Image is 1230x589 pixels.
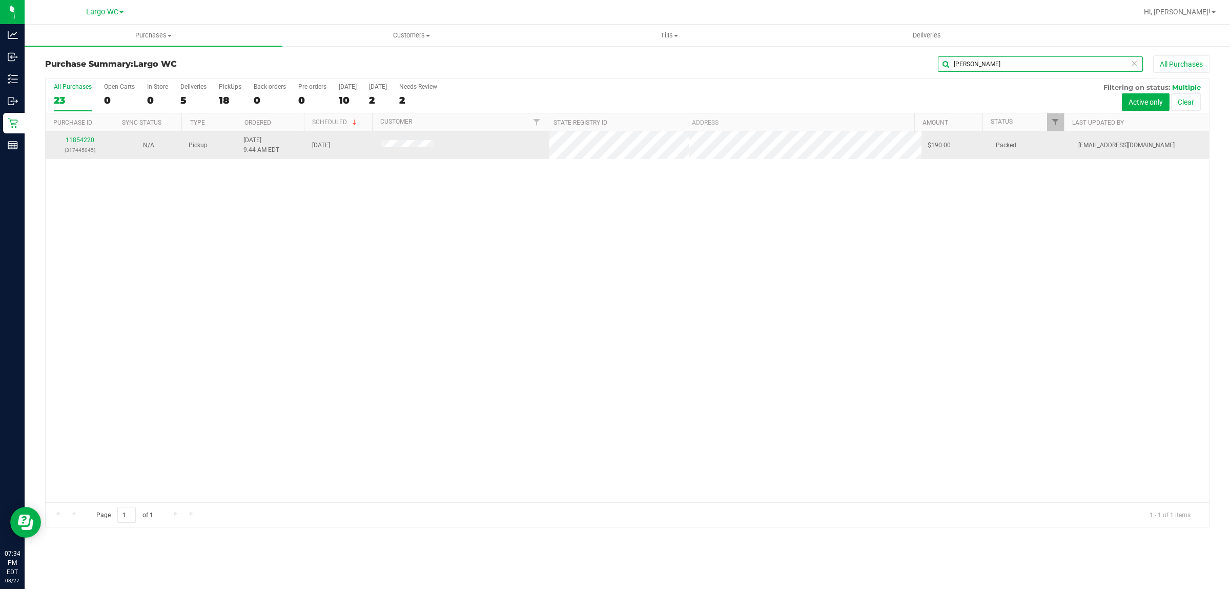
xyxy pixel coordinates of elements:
div: 5 [180,94,207,106]
div: Open Carts [104,83,135,90]
div: 23 [54,94,92,106]
a: Amount [922,119,948,126]
p: 07:34 PM EDT [5,549,20,577]
inline-svg: Inbound [8,52,18,62]
a: Purchase ID [53,119,92,126]
div: PickUps [219,83,241,90]
div: 2 [369,94,387,106]
p: (317445045) [52,145,108,155]
button: Clear [1171,93,1201,111]
a: Status [991,118,1013,125]
inline-svg: Outbound [8,96,18,106]
a: State Registry ID [553,119,607,126]
div: 0 [147,94,168,106]
div: 18 [219,94,241,106]
div: 0 [298,94,326,106]
a: Customer [380,118,412,125]
a: 11854220 [66,136,94,144]
div: In Store [147,83,168,90]
div: Deliveries [180,83,207,90]
span: 1 - 1 of 1 items [1141,507,1199,522]
div: [DATE] [369,83,387,90]
span: [DATE] 9:44 AM EDT [243,135,279,155]
span: [DATE] [312,141,330,150]
div: Needs Review [399,83,437,90]
span: Packed [996,141,1016,150]
div: All Purchases [54,83,92,90]
div: Back-orders [254,83,286,90]
span: Hi, [PERSON_NAME]! [1144,8,1211,16]
a: Deliveries [798,25,1056,46]
div: 10 [339,94,357,106]
span: Clear [1131,56,1138,70]
div: [DATE] [339,83,357,90]
span: [EMAIL_ADDRESS][DOMAIN_NAME] [1078,141,1175,150]
iframe: Resource center [10,507,41,538]
a: Sync Status [122,119,161,126]
span: Tills [541,31,797,40]
input: 1 [117,507,136,523]
span: Largo WC [86,8,118,16]
button: Active only [1122,93,1170,111]
inline-svg: Reports [8,140,18,150]
h3: Purchase Summary: [45,60,433,69]
input: Search Purchase ID, Original ID, State Registry ID or Customer Name... [938,56,1143,72]
span: Page of 1 [88,507,161,523]
a: Last Updated By [1072,119,1124,126]
inline-svg: Retail [8,118,18,128]
span: Largo WC [133,59,177,69]
span: Multiple [1172,83,1201,91]
a: Type [190,119,205,126]
a: Filter [528,113,545,131]
span: Deliveries [899,31,955,40]
span: $190.00 [928,141,951,150]
button: All Purchases [1153,55,1209,73]
span: Purchases [25,31,282,40]
div: 0 [254,94,286,106]
span: Pickup [189,141,208,150]
div: 0 [104,94,135,106]
a: Scheduled [312,119,359,126]
div: Pre-orders [298,83,326,90]
a: Filter [1047,113,1064,131]
a: Purchases [25,25,282,46]
span: Filtering on status: [1103,83,1170,91]
a: Tills [540,25,798,46]
span: Customers [283,31,540,40]
a: Customers [282,25,540,46]
span: Not Applicable [143,142,154,149]
th: Address [684,113,914,131]
inline-svg: Analytics [8,30,18,40]
a: Ordered [244,119,271,126]
button: N/A [143,141,154,150]
inline-svg: Inventory [8,74,18,84]
div: 2 [399,94,437,106]
p: 08/27 [5,577,20,584]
